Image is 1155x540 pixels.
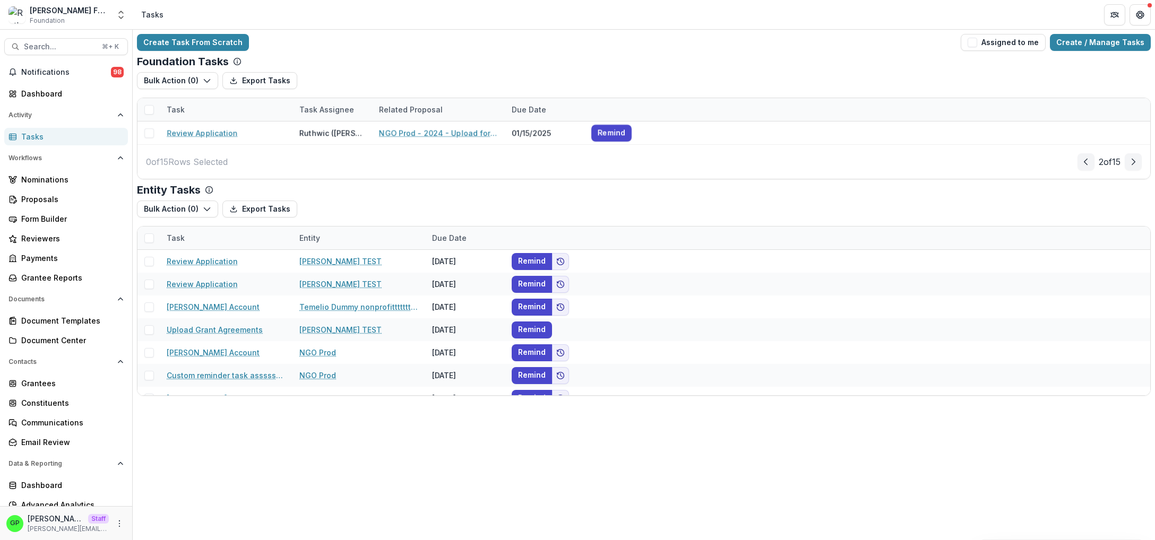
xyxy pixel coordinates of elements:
a: [PERSON_NAME] Account [167,347,260,358]
p: 0 of 15 Rows Selected [146,155,228,168]
a: Nominations [4,171,128,188]
span: Search... [24,42,96,51]
a: Grantees [4,374,128,392]
div: Related Proposal [373,98,505,121]
a: Create / Manage Tasks [1050,34,1151,51]
div: Proposals [21,194,119,205]
div: Task [160,104,191,115]
a: Create Task From Scratch [137,34,249,51]
button: Remind [512,299,552,316]
div: Dashboard [21,480,119,491]
div: [DATE] [426,295,505,318]
nav: breadcrumb [137,7,168,22]
button: Export Tasks [222,72,297,89]
a: Constituents [4,394,128,412]
div: Due Date [426,232,473,243]
a: Document Center [4,332,128,349]
div: Tasks [141,9,163,20]
div: Task [160,98,293,121]
button: Partners [1104,4,1125,25]
div: [DATE] [426,250,505,273]
span: Notifications [21,68,111,77]
div: Document Templates [21,315,119,326]
div: Payments [21,252,119,264]
div: Task Assignee [293,98,373,121]
div: Advanced Analytics [21,499,119,510]
div: [PERSON_NAME] Foundation [30,5,109,16]
span: Data & Reporting [8,460,113,467]
a: Review Application [167,278,238,290]
div: [DATE] [426,273,505,295]
button: Remind [512,344,552,361]
a: Document Templates [4,312,128,329]
div: Due Date [505,98,585,121]
div: Entity [293,227,426,249]
div: [DATE] [426,387,505,410]
a: Upload Grant Agreements [167,324,263,335]
button: Add to friends [552,390,569,407]
a: Form Builder [4,210,128,228]
a: Email Review [4,433,128,451]
div: Due Date [505,104,553,115]
button: Remind [591,125,632,142]
div: [DATE] [426,318,505,341]
button: Add to friends [552,367,569,384]
button: Search... [4,38,128,55]
a: NGO Prod [299,393,336,404]
span: Workflows [8,154,113,162]
div: Related Proposal [373,104,449,115]
button: Add to friends [552,276,569,293]
p: Entity Tasks [137,184,201,196]
button: Bulk Action (0) [137,72,218,89]
p: Foundation Tasks [137,55,229,68]
div: Form Builder [21,213,119,224]
p: Staff [88,514,109,524]
div: Tasks [21,131,119,142]
div: 01/15/2025 [505,121,585,144]
div: [DATE] [426,364,505,387]
a: Reviewers [4,230,128,247]
button: Open Documents [4,291,128,308]
p: [PERSON_NAME][EMAIL_ADDRESS][DOMAIN_NAME] [28,524,109,534]
button: Open entity switcher [114,4,128,25]
div: Email Review [21,437,119,448]
button: Remind [512,390,552,407]
button: Next Page [1125,153,1142,170]
button: More [113,517,126,530]
div: Due Date [426,227,505,249]
div: Constituents [21,397,119,408]
button: Open Contacts [4,353,128,370]
div: Griffin Perry [10,520,20,527]
button: Open Workflows [4,150,128,167]
a: NGO Prod [299,347,336,358]
div: Dashboard [21,88,119,99]
div: Task [160,227,293,249]
a: Payments [4,249,128,267]
p: [PERSON_NAME] [28,513,84,524]
a: [PERSON_NAME] TEST [299,278,382,290]
button: Prev Page [1078,153,1094,170]
div: Task Assignee [293,104,360,115]
div: Nominations [21,174,119,185]
button: Remind [512,253,552,270]
div: Grantees [21,378,119,389]
a: [PERSON_NAME] Account [167,301,260,312]
button: Add to friends [552,344,569,361]
div: ⌘ + K [100,41,121,53]
button: Remind [512,321,552,338]
div: Entity [293,232,326,243]
span: Contacts [8,358,113,365]
button: Add to friends [552,253,569,270]
span: Activity [8,111,113,119]
button: Add to friends [552,299,569,316]
span: 2 of 15 [1099,155,1120,168]
a: Review Application [167,256,238,267]
a: Tasks [4,128,128,145]
button: Open Activity [4,107,128,124]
